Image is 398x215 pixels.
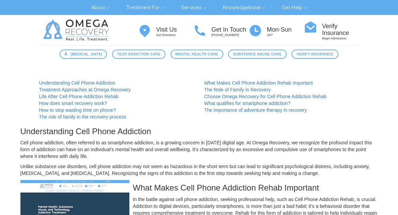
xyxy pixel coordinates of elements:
p: 24/7 [267,33,304,37]
a: About [86,2,114,13]
span: [MEDICAL_DATA] [70,51,102,57]
a: Treatment For [121,2,170,13]
a: Services [176,2,211,13]
h4: Mon-Sun [267,26,304,33]
a: Mental Health Care [171,50,223,59]
a: Get Help [277,2,312,13]
h4: Visit Us [156,26,193,33]
p: Get Directions [156,33,193,37]
span: Substance Abuse Care [233,51,282,57]
a: The importance of adventure therapy in recovery [204,107,307,113]
a: Substance Abuse Care [228,50,287,59]
a: Visit Us Get Directions [138,23,193,38]
a: Tech Addiction Care [112,50,165,59]
a: Knowledgebase [218,2,270,13]
span: Tech Addiction Care [117,51,160,57]
a: How does smart recovery work? [39,101,107,106]
a: What qualifies for smartphone addiction? [204,101,291,106]
h3: Understanding Cell Phone Addiction [20,127,378,136]
a: Get In Touch [PHONE_NUMBER] [193,23,249,38]
p: Begin Admissions [322,36,359,41]
a: The Role of Family in Recovery [204,87,271,92]
span: Verify Insurance [297,51,333,57]
h3: What Makes Cell Phone Addiction Rehab Important [20,183,378,192]
h4: Verify Insurance [322,23,359,37]
a: Verify Insurance Begin Admissions [304,20,359,41]
a: Life After Cell Phone Addiction Rehab [39,94,119,99]
a: The role of family in the recovery process [39,114,126,120]
img: Omega Recovery [39,15,116,46]
span: Mental Health Care [175,51,218,57]
a: Understanding Cell Phone Addiction [39,80,115,86]
p: Unlike substance use disorders, cell phone addiction may not seem as hazardous in the short term ... [20,163,378,177]
p: Cell phone addiction, often referred to as smartphone addiction, is a growing concern in [DATE] d... [20,139,378,160]
a: Treatment Approaches at Omega Recovery [39,87,131,92]
p: [PHONE_NUMBER] [211,33,249,37]
a: What Makes Cell Phone Addiction Rehab Important [204,80,313,86]
a: [MEDICAL_DATA] [60,50,107,59]
a: Verify Insurance [291,50,338,59]
a: How to stop wasting time on phone? [39,107,116,113]
a: Choose Omega Recovery for Cell Phone Addiction Rehab [204,94,327,99]
h4: Get In Touch [211,26,249,33]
